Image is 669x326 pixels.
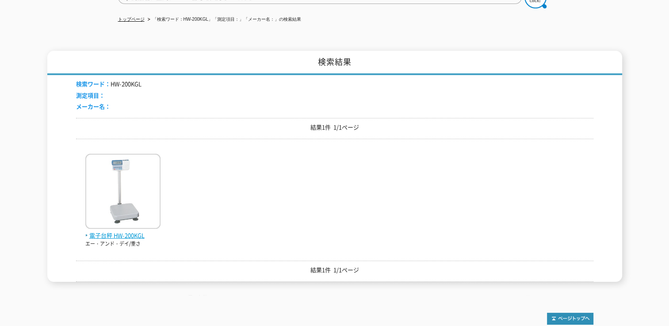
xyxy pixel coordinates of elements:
li: 「検索ワード：HW-200KGL」「測定項目：」「メーカー名：」の検索結果 [146,15,302,24]
span: メーカー名： [76,102,111,110]
p: エー・アンド・デイ/重さ [85,240,161,248]
p: 結果1件 1/1ページ [76,265,593,275]
p: 結果1件 1/1ページ [76,123,593,132]
img: トップページへ [547,313,593,325]
span: 検索ワード： [76,80,111,88]
li: HW-200KGL [76,80,141,89]
a: 電子台秤 HW-200KGL [85,222,161,240]
h1: 検索結果 [47,51,622,75]
a: トップページ [118,17,145,22]
span: 電子台秤 HW-200KGL [85,231,161,240]
img: HW-200KGL [85,154,161,231]
span: 測定項目： [76,91,105,99]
